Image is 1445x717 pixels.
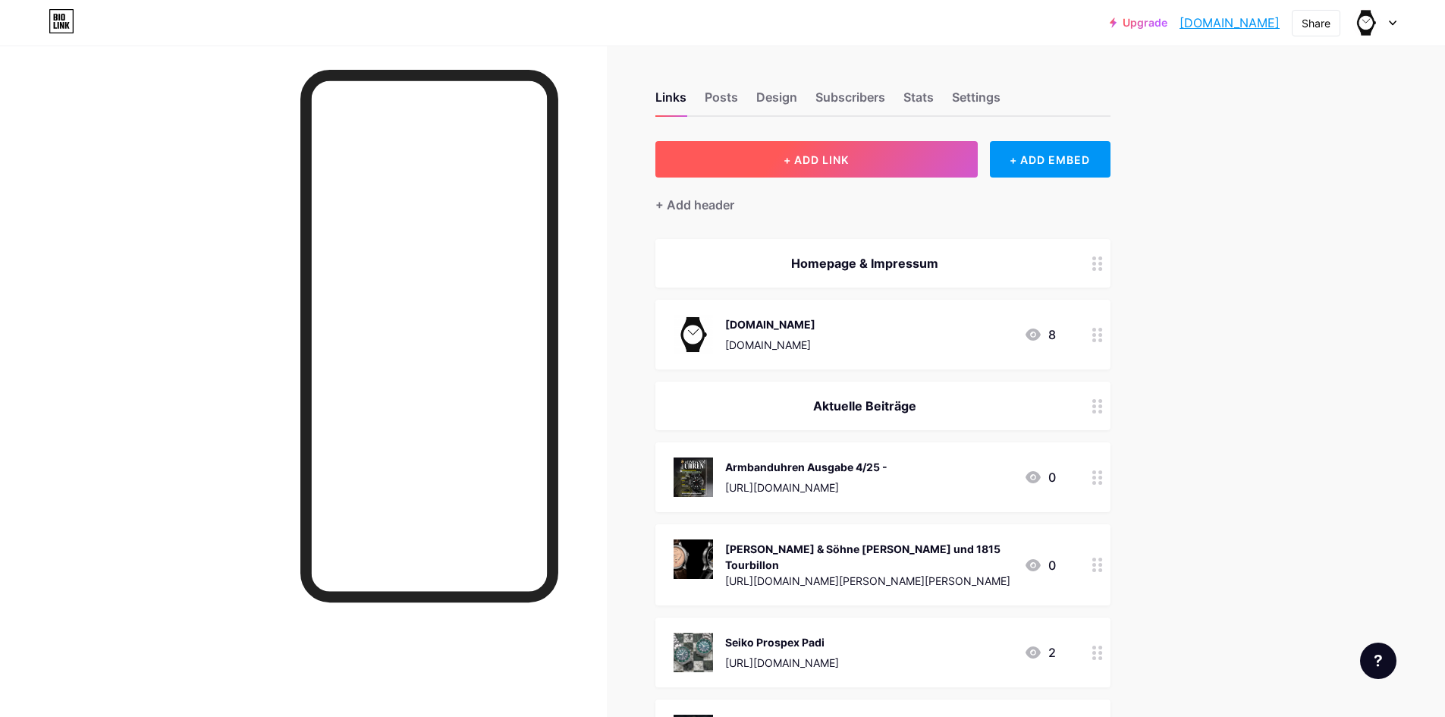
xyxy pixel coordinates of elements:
img: Armbanduhren Ausgabe 4/25 - [674,458,713,497]
div: [PERSON_NAME] & Söhne [PERSON_NAME] und 1815 Tourbillon [725,541,1012,573]
div: 2 [1024,643,1056,662]
img: Seiko Prospex Padi [674,633,713,672]
div: Subscribers [815,88,885,115]
div: Armbanduhren Ausgabe 4/25 - [725,459,887,475]
div: [URL][DOMAIN_NAME][PERSON_NAME][PERSON_NAME] [725,573,1012,589]
div: Posts [705,88,738,115]
button: + ADD LINK [655,141,978,178]
div: [URL][DOMAIN_NAME] [725,655,839,671]
div: [URL][DOMAIN_NAME] [725,480,887,495]
div: + Add header [655,196,734,214]
img: A. Lange & Söhne Richard Lange und 1815 Tourbillon [674,539,713,579]
div: Homepage & Impressum [674,254,1056,272]
div: [DOMAIN_NAME] [725,316,815,332]
div: 0 [1024,468,1056,486]
img: armbanduhren-online.de [674,315,713,354]
div: Stats [903,88,934,115]
div: [DOMAIN_NAME] [725,337,815,353]
span: + ADD LINK [784,153,849,166]
div: Design [756,88,797,115]
div: Share [1302,15,1330,31]
div: 8 [1024,325,1056,344]
div: Settings [952,88,1001,115]
div: Links [655,88,686,115]
div: Seiko Prospex Padi [725,634,839,650]
img: armbanduhren [1352,8,1381,37]
a: Upgrade [1110,17,1167,29]
a: [DOMAIN_NAME] [1180,14,1280,32]
div: + ADD EMBED [990,141,1110,178]
div: 0 [1024,556,1056,574]
div: Aktuelle Beiträge [674,397,1056,415]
